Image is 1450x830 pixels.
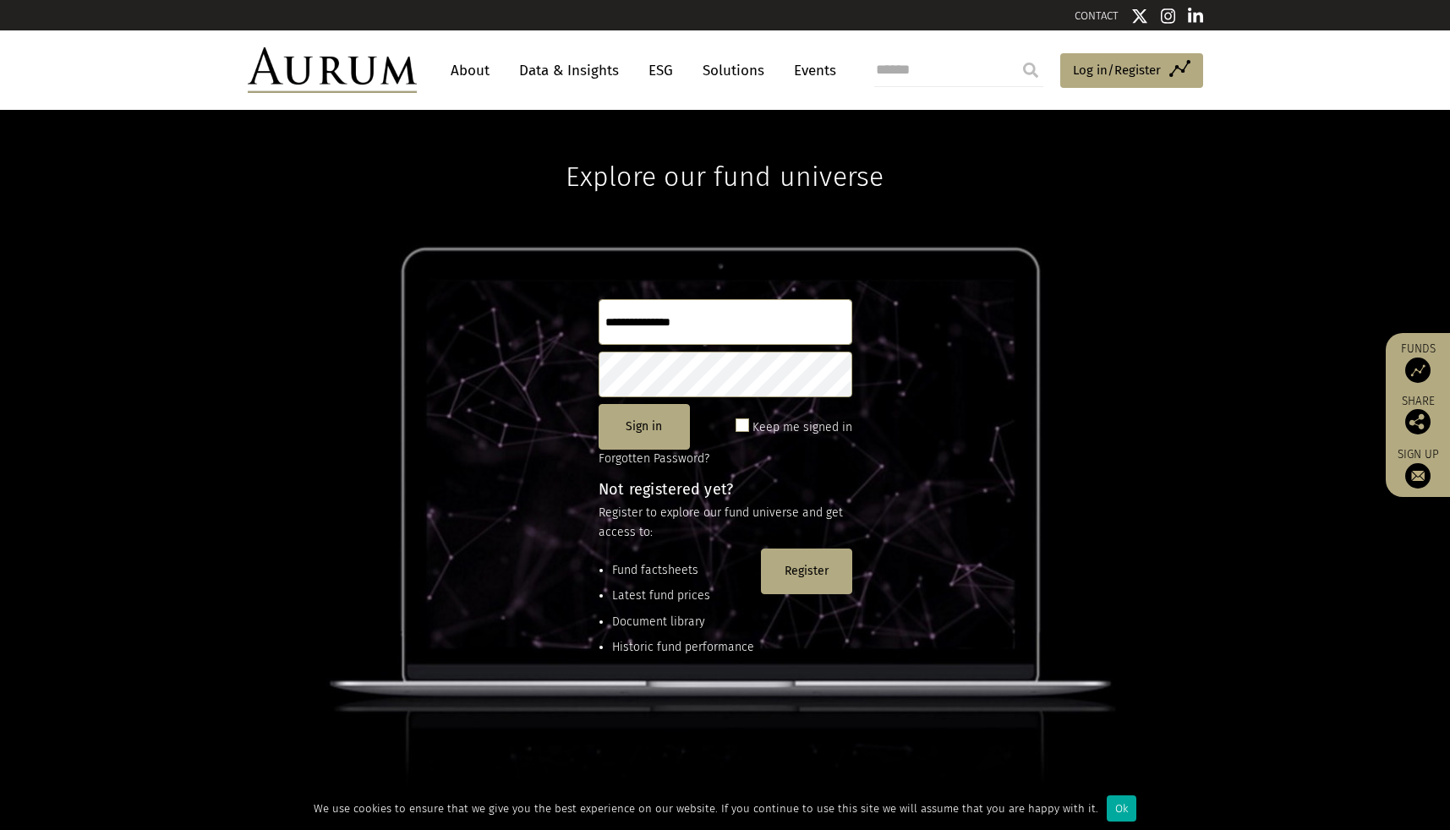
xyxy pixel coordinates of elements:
li: Latest fund prices [612,587,754,605]
li: Document library [612,613,754,631]
a: Log in/Register [1060,53,1203,89]
a: Sign up [1394,447,1442,489]
input: Submit [1014,53,1048,87]
a: About [442,55,498,86]
a: Forgotten Password? [599,451,709,466]
div: Ok [1107,795,1136,822]
label: Keep me signed in [752,418,852,438]
a: Funds [1394,341,1442,383]
img: Sign up to our newsletter [1405,463,1431,489]
h4: Not registered yet? [599,482,852,497]
button: Register [761,549,852,594]
img: Access Funds [1405,358,1431,383]
a: Data & Insights [511,55,627,86]
p: Register to explore our fund universe and get access to: [599,504,852,542]
a: ESG [640,55,681,86]
li: Fund factsheets [612,561,754,580]
img: Share this post [1405,409,1431,434]
img: Twitter icon [1131,8,1148,25]
img: Linkedin icon [1188,8,1203,25]
h1: Explore our fund universe [566,110,884,193]
a: Events [785,55,836,86]
img: Instagram icon [1161,8,1176,25]
li: Historic fund performance [612,638,754,657]
a: CONTACT [1075,9,1119,22]
button: Sign in [599,404,690,450]
div: Share [1394,396,1442,434]
a: Solutions [694,55,773,86]
span: Log in/Register [1073,60,1161,80]
img: Aurum [248,47,417,93]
